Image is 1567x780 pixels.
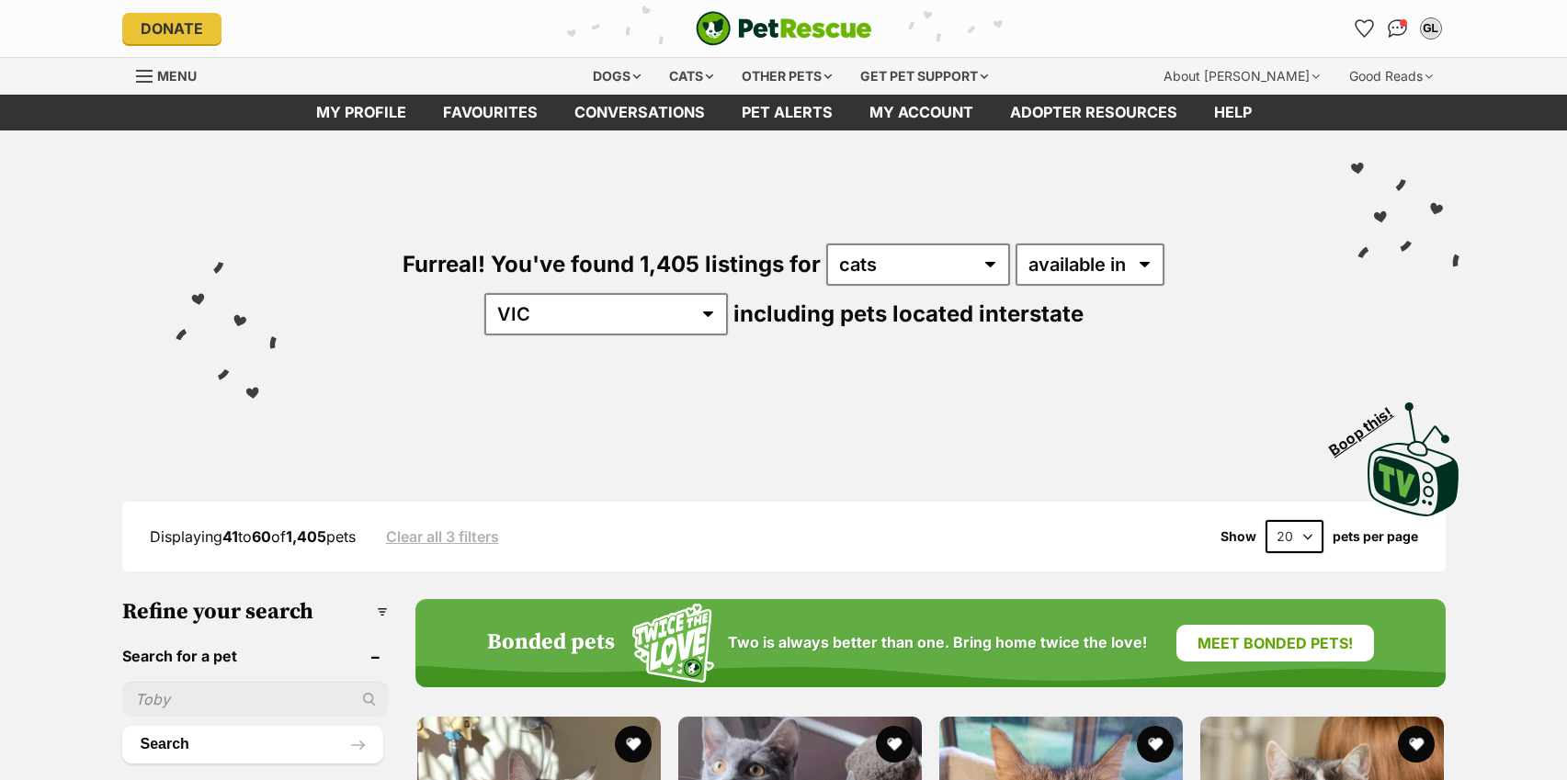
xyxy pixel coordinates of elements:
input: Toby [122,682,388,717]
a: Conversations [1383,14,1413,43]
a: My account [851,95,992,130]
img: Squiggle [632,604,714,684]
span: Furreal! You've found 1,405 listings for [403,251,821,277]
div: About [PERSON_NAME] [1151,58,1333,95]
strong: 60 [252,527,271,546]
button: favourite [1137,726,1174,763]
div: Other pets [729,58,845,95]
button: My account [1416,14,1446,43]
img: logo-cat-932fe2b9b8326f06289b0f2fb663e598f794de774fb13d1741a6617ecf9a85b4.svg [696,11,872,46]
a: Favourites [425,95,556,130]
div: Get pet support [847,58,1001,95]
span: Two is always better than one. Bring home twice the love! [728,634,1147,651]
button: favourite [615,726,652,763]
strong: 41 [222,527,238,546]
div: Dogs [580,58,653,95]
a: Help [1196,95,1270,130]
span: Displaying to of pets [150,527,356,546]
span: Show [1221,529,1256,544]
a: Adopter resources [992,95,1196,130]
a: Boop this! [1368,386,1459,520]
button: favourite [1398,726,1435,763]
span: Boop this! [1325,392,1410,458]
a: Clear all 3 filters [386,528,499,545]
div: Cats [656,58,726,95]
button: Search [122,726,383,763]
a: My profile [298,95,425,130]
ul: Account quick links [1350,14,1446,43]
h4: Bonded pets [487,630,615,656]
a: conversations [556,95,723,130]
a: Menu [136,58,210,91]
strong: 1,405 [286,527,326,546]
img: chat-41dd97257d64d25036548639549fe6c8038ab92f7586957e7f3b1b290dea8141.svg [1388,19,1407,38]
div: GL [1422,19,1440,38]
a: Meet bonded pets! [1176,625,1374,661]
a: Donate [122,13,221,44]
label: pets per page [1333,529,1418,544]
header: Search for a pet [122,648,388,664]
img: PetRescue TV logo [1368,402,1459,516]
div: Good Reads [1336,58,1446,95]
h3: Refine your search [122,599,388,625]
span: including pets located interstate [733,300,1084,327]
a: Favourites [1350,14,1380,43]
a: PetRescue [696,11,872,46]
a: Pet alerts [723,95,851,130]
span: Menu [157,68,197,84]
button: favourite [876,726,913,763]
